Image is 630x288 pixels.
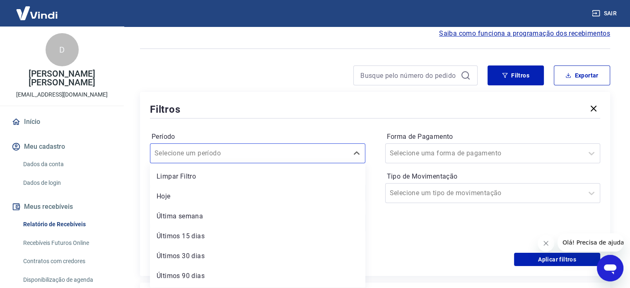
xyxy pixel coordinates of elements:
a: Dados da conta [20,156,114,173]
a: Contratos com credores [20,253,114,270]
span: Olá! Precisa de ajuda? [5,6,70,12]
label: Forma de Pagamento [387,132,599,142]
a: Dados de login [20,174,114,191]
h5: Filtros [150,103,181,116]
a: Relatório de Recebíveis [20,216,114,233]
p: [PERSON_NAME] [PERSON_NAME] [7,70,117,87]
a: Recebíveis Futuros Online [20,235,114,252]
button: Filtros [488,65,544,85]
input: Busque pelo número do pedido [360,69,457,82]
div: Últimos 15 dias [150,228,365,244]
div: Últimos 90 dias [150,268,365,284]
p: [EMAIL_ADDRESS][DOMAIN_NAME] [16,90,108,99]
iframe: Mensagem da empresa [558,233,623,252]
a: Início [10,113,114,131]
button: Meus recebíveis [10,198,114,216]
img: Vindi [10,0,64,26]
div: Limpar Filtro [150,168,365,185]
iframe: Fechar mensagem [538,235,554,252]
button: Sair [590,6,620,21]
div: Últimos 30 dias [150,248,365,264]
a: Saiba como funciona a programação dos recebimentos [439,29,610,39]
button: Aplicar filtros [514,253,600,266]
div: Última semana [150,208,365,225]
button: Meu cadastro [10,138,114,156]
button: Exportar [554,65,610,85]
label: Período [152,132,364,142]
div: D [46,33,79,66]
iframe: Botão para abrir a janela de mensagens [597,255,623,281]
div: Hoje [150,188,365,205]
label: Tipo de Movimentação [387,172,599,182]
